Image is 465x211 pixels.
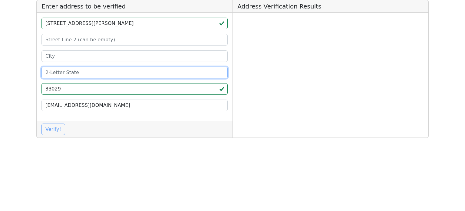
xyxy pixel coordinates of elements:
h5: Enter address to be verified [37,0,232,13]
input: City [41,50,228,62]
input: Street Line 2 (can be empty) [41,34,228,46]
input: ZIP code 5 or 5+4 [41,83,228,95]
input: Street Line 1 [41,18,228,29]
h5: Address Verification Results [233,0,429,13]
input: 2-Letter State [41,67,228,78]
input: Your Email [41,100,228,111]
